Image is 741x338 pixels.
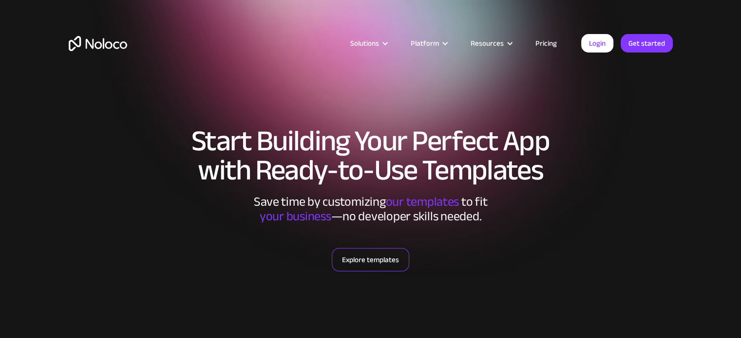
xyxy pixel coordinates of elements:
[621,34,673,53] a: Get started
[225,195,517,224] div: Save time by customizing to fit ‍ —no developer skills needed.
[69,126,673,185] h1: Start Building Your Perfect App with Ready-to-Use Templates
[471,37,504,50] div: Resources
[458,37,523,50] div: Resources
[385,190,459,213] span: our templates
[350,37,379,50] div: Solutions
[523,37,569,50] a: Pricing
[581,34,613,53] a: Login
[69,36,127,51] a: home
[332,248,409,271] a: Explore templates
[260,204,331,228] span: your business
[411,37,439,50] div: Platform
[399,37,458,50] div: Platform
[338,37,399,50] div: Solutions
